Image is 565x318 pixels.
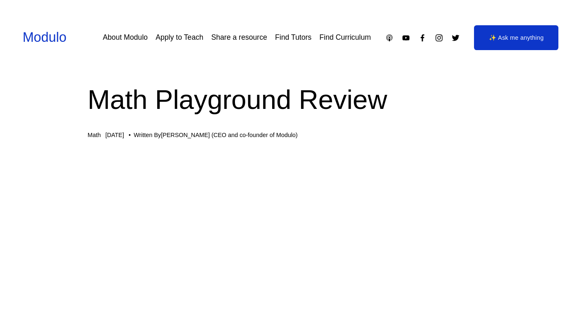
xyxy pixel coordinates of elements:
h1: Math Playground Review [88,81,478,118]
div: Written By [134,132,297,139]
a: Apple Podcasts [385,34,394,42]
a: Instagram [435,34,443,42]
a: About Modulo [103,30,148,45]
a: Twitter [451,34,460,42]
a: Facebook [418,34,427,42]
a: YouTube [402,34,410,42]
a: Find Tutors [275,30,311,45]
a: ✨ Ask me anything [474,25,558,50]
a: Modulo [23,30,67,45]
a: Math [88,132,101,138]
a: Find Curriculum [319,30,371,45]
a: Apply to Teach [156,30,203,45]
a: [PERSON_NAME] (CEO and co-founder of Modulo) [161,132,297,138]
span: [DATE] [105,132,124,138]
a: Share a resource [211,30,267,45]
